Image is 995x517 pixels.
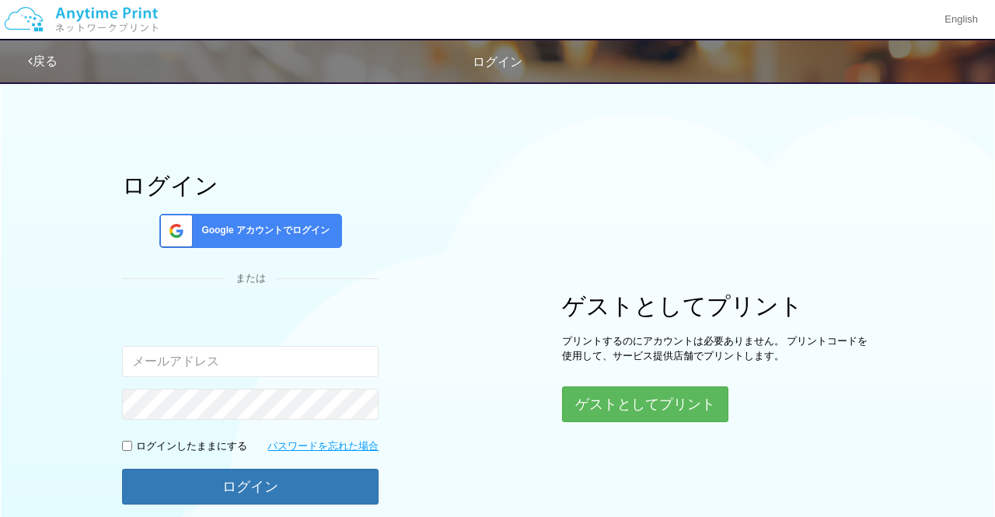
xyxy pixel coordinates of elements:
button: ゲストとしてプリント [562,386,728,422]
a: パスワードを忘れた場合 [267,439,379,454]
span: ログイン [473,55,522,68]
button: ログイン [122,469,379,505]
p: プリントするのにアカウントは必要ありません。 プリントコードを使用して、サービス提供店舗でプリントします。 [562,334,873,363]
input: メールアドレス [122,346,379,377]
h1: ゲストとしてプリント [562,293,873,319]
h1: ログイン [122,173,379,198]
a: 戻る [28,54,58,68]
span: Google アカウントでログイン [195,224,330,237]
div: または [122,271,379,286]
p: ログインしたままにする [136,439,247,454]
